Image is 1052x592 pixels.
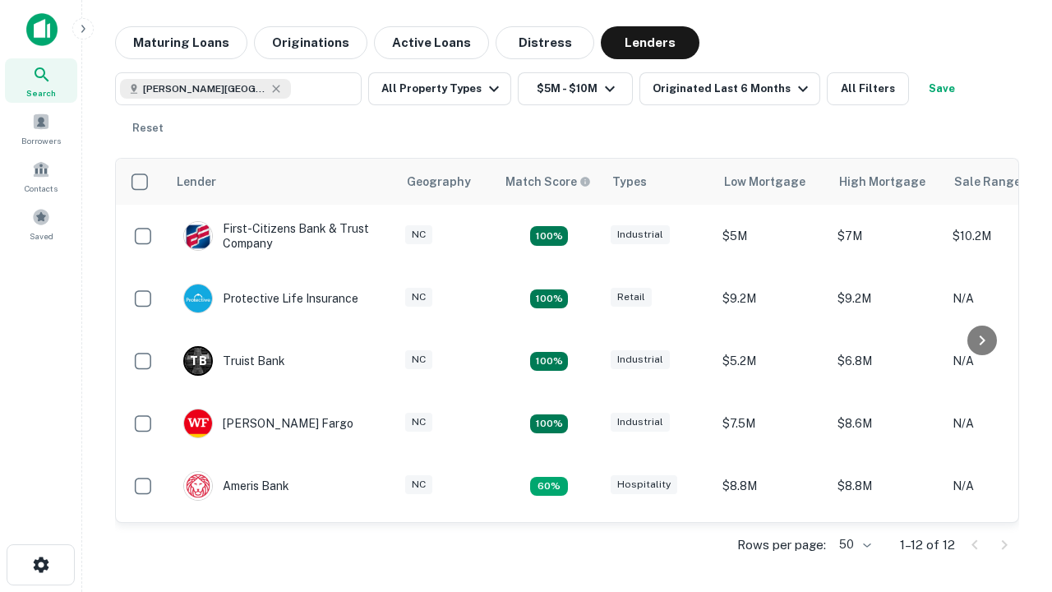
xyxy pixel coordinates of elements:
[115,26,247,59] button: Maturing Loans
[405,225,432,244] div: NC
[714,517,829,580] td: $9.2M
[737,535,826,555] p: Rows per page:
[829,267,944,330] td: $9.2M
[405,288,432,307] div: NC
[183,409,353,438] div: [PERSON_NAME] Fargo
[639,72,820,105] button: Originated Last 6 Months
[405,350,432,369] div: NC
[612,172,647,192] div: Types
[405,475,432,494] div: NC
[611,413,670,432] div: Industrial
[368,72,511,105] button: All Property Types
[829,205,944,267] td: $7M
[183,284,358,313] div: Protective Life Insurance
[143,81,266,96] span: [PERSON_NAME][GEOGRAPHIC_DATA], [GEOGRAPHIC_DATA]
[714,455,829,517] td: $8.8M
[183,346,285,376] div: Truist Bank
[184,222,212,250] img: picture
[5,58,77,103] a: Search
[900,535,955,555] p: 1–12 of 12
[167,159,397,205] th: Lender
[833,533,874,557] div: 50
[714,267,829,330] td: $9.2M
[183,471,289,501] div: Ameris Bank
[839,172,925,192] div: High Mortgage
[827,72,909,105] button: All Filters
[177,172,216,192] div: Lender
[397,159,496,205] th: Geography
[829,455,944,517] td: $8.8M
[714,330,829,392] td: $5.2M
[530,414,568,434] div: Matching Properties: 2, hasApolloMatch: undefined
[724,172,805,192] div: Low Mortgage
[374,26,489,59] button: Active Loans
[407,172,471,192] div: Geography
[496,26,594,59] button: Distress
[190,353,206,370] p: T B
[254,26,367,59] button: Originations
[184,472,212,500] img: picture
[714,159,829,205] th: Low Mortgage
[714,205,829,267] td: $5M
[26,13,58,46] img: capitalize-icon.png
[505,173,591,191] div: Capitalize uses an advanced AI algorithm to match your search with the best lender. The match sco...
[30,229,53,243] span: Saved
[405,413,432,432] div: NC
[714,392,829,455] td: $7.5M
[653,79,813,99] div: Originated Last 6 Months
[611,225,670,244] div: Industrial
[21,134,61,147] span: Borrowers
[184,284,212,312] img: picture
[611,350,670,369] div: Industrial
[5,106,77,150] a: Borrowers
[829,330,944,392] td: $6.8M
[829,392,944,455] td: $8.6M
[611,288,652,307] div: Retail
[184,409,212,437] img: picture
[829,159,944,205] th: High Mortgage
[916,72,968,105] button: Save your search to get updates of matches that match your search criteria.
[496,159,602,205] th: Capitalize uses an advanced AI algorithm to match your search with the best lender. The match sco...
[829,517,944,580] td: $9.2M
[505,173,588,191] h6: Match Score
[530,226,568,246] div: Matching Properties: 2, hasApolloMatch: undefined
[602,159,714,205] th: Types
[601,26,699,59] button: Lenders
[518,72,633,105] button: $5M - $10M
[611,475,677,494] div: Hospitality
[5,154,77,198] a: Contacts
[25,182,58,195] span: Contacts
[530,352,568,372] div: Matching Properties: 3, hasApolloMatch: undefined
[122,112,174,145] button: Reset
[5,201,77,246] a: Saved
[183,221,381,251] div: First-citizens Bank & Trust Company
[954,172,1021,192] div: Sale Range
[970,408,1052,487] iframe: Chat Widget
[530,289,568,309] div: Matching Properties: 2, hasApolloMatch: undefined
[530,477,568,497] div: Matching Properties: 1, hasApolloMatch: undefined
[26,86,56,99] span: Search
